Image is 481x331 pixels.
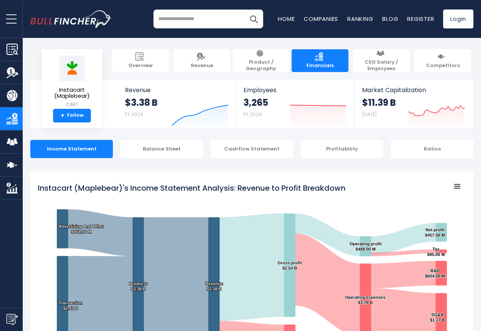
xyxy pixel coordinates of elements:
text: Products $3.38 B [129,281,148,291]
text: Tax $95.00 M [427,247,445,257]
div: Ratios [391,140,473,158]
a: Revenue [173,49,230,72]
a: Financials [292,49,348,72]
span: CEO Salary / Employees [357,59,406,72]
text: R&D $604.00 M [425,268,445,278]
a: Instacart (Maplebear) CART [47,55,97,109]
small: CART [48,101,96,108]
small: [DATE] [362,111,376,118]
small: FY 2024 [125,111,143,118]
small: FY 2024 [244,111,262,118]
a: Ranking [347,15,373,23]
a: Companies [304,15,338,23]
text: Advertising And Other $958.00 M [59,224,104,234]
div: Cashflow Statement [211,140,293,158]
a: Home [278,15,295,23]
div: Balance Sheet [120,140,203,158]
span: Overview [128,63,153,69]
text: Transaction $2.42 B [59,301,83,311]
div: Income Statement [30,140,113,158]
strong: $3.38 B [125,97,158,108]
span: Product / Geography [236,59,286,72]
a: Overview [112,49,169,72]
a: Go to homepage [30,10,112,28]
a: Blog [382,15,398,23]
button: Search [244,9,263,28]
a: Revenue $3.38 B FY 2024 [117,80,236,129]
strong: + [61,112,64,119]
text: Operating profit $489.00 M [350,242,382,251]
span: Competitors [426,63,460,69]
a: Employees 3,265 FY 2024 [236,80,354,129]
img: bullfincher logo [30,10,112,28]
span: Market Capitalization [362,86,465,94]
text: Operating expenses $1.78 B [345,295,386,305]
tspan: Instacart (Maplebear)'s Income Statement Analysis: Revenue to Profit Breakdown [38,183,345,193]
span: Financials [306,63,334,69]
a: Login [443,9,473,28]
text: Net profit $457.00 M [425,227,445,237]
a: Competitors [414,49,471,72]
text: SG&A $1.17 B [430,312,445,322]
text: Gross profit $2.54 B [278,260,302,270]
a: Register [407,15,434,23]
a: Market Capitalization $11.39 B [DATE] [355,80,473,129]
div: Profitability [301,140,383,158]
text: Revenue $3.38 B [205,281,223,291]
span: Employees [244,86,346,94]
strong: $11.39 B [362,97,396,108]
strong: 3,265 [244,97,268,108]
span: Revenue [125,86,228,94]
a: Product / Geography [233,49,289,72]
span: Revenue [191,63,213,69]
a: CEO Salary / Employees [353,49,410,72]
span: Instacart (Maplebear) [48,87,96,99]
a: +Follow [53,109,91,122]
